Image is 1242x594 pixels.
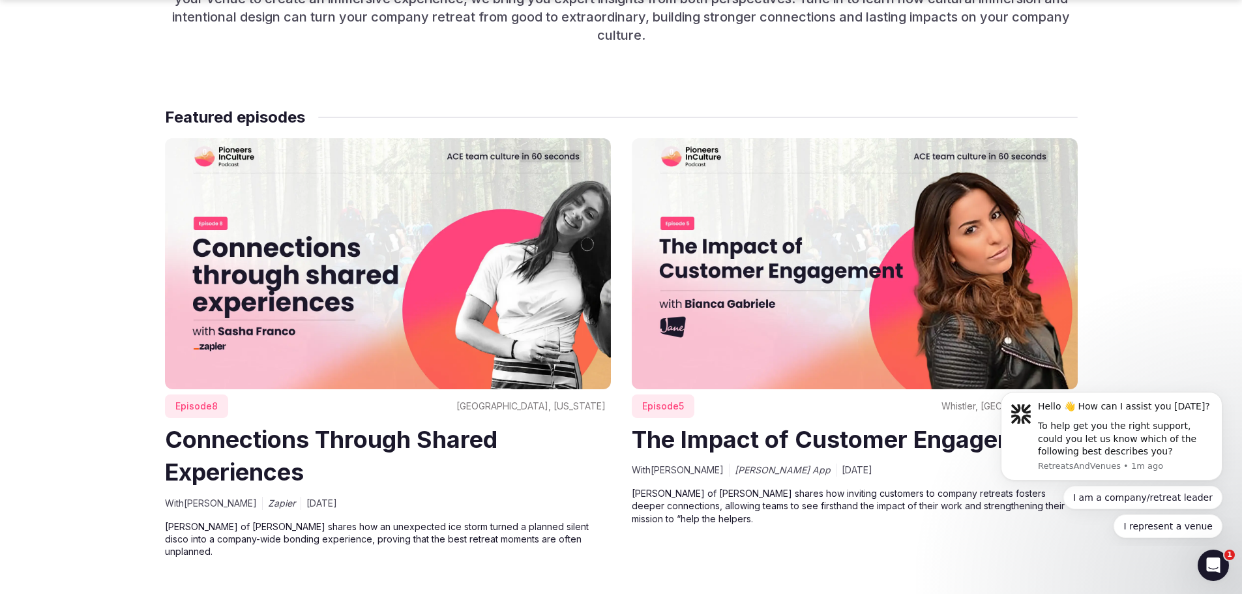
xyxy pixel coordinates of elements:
[456,400,606,413] span: [GEOGRAPHIC_DATA], [US_STATE]
[165,520,611,558] p: [PERSON_NAME] of [PERSON_NAME] shares how an unexpected ice storm turned a planned silent disco i...
[1198,550,1229,581] iframe: Intercom live chat
[842,464,872,477] span: [DATE]
[306,497,337,510] span: [DATE]
[165,138,611,389] img: Connections Through Shared Experiences
[632,487,1078,525] p: [PERSON_NAME] of [PERSON_NAME] shares how inviting customers to company retreats fosters deeper c...
[941,400,1072,413] span: Whistler, [GEOGRAPHIC_DATA]
[268,497,295,510] span: Zapier
[632,425,1056,454] a: The Impact of Customer Engagement
[165,497,257,510] span: With [PERSON_NAME]
[165,425,497,486] a: Connections Through Shared Experiences
[735,464,831,477] span: [PERSON_NAME] App
[165,394,228,418] span: Episode 8
[632,138,1078,389] img: The Impact of Customer Engagement
[981,380,1242,546] iframe: Intercom notifications message
[632,394,694,418] span: Episode 5
[1224,550,1235,560] span: 1
[165,107,305,128] h2: Featured episodes
[632,464,724,477] span: With [PERSON_NAME]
